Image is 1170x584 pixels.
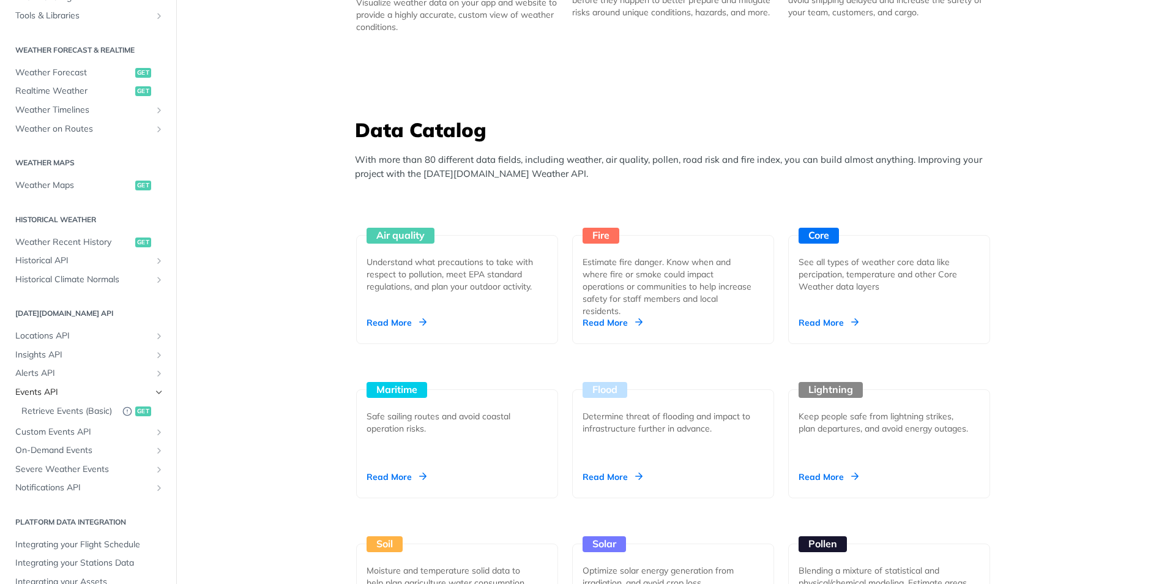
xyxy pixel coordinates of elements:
span: Events API [15,386,151,399]
span: Alerts API [15,367,151,380]
div: Estimate fire danger. Know when and where fire or smoke could impact operations or communities to... [583,256,754,317]
button: Deprecated Endpoint [122,405,132,418]
div: Core [799,228,839,244]
a: Integrating your Stations Data [9,554,167,572]
span: Historical Climate Normals [15,274,151,286]
span: Historical API [15,255,151,267]
div: Flood [583,382,627,398]
button: Show subpages for Historical Climate Normals [154,275,164,285]
button: Show subpages for Notifications API [154,483,164,493]
div: Read More [367,316,427,329]
div: Read More [367,471,427,483]
a: Tools & LibrariesShow subpages for Tools & Libraries [9,7,167,25]
a: Historical APIShow subpages for Historical API [9,252,167,270]
a: Custom Events APIShow subpages for Custom Events API [9,423,167,441]
div: Fire [583,228,619,244]
button: Show subpages for On-Demand Events [154,446,164,455]
span: get [135,86,151,96]
div: Read More [799,471,859,483]
div: Soil [367,536,403,552]
span: Weather Maps [15,179,132,192]
button: Show subpages for Historical API [154,256,164,266]
div: Safe sailing routes and avoid coastal operation risks. [367,410,538,435]
span: Realtime Weather [15,85,132,97]
span: Weather Forecast [15,67,132,79]
div: See all types of weather core data like percipation, temperature and other Core Weather data layers [799,256,970,293]
a: Weather on RoutesShow subpages for Weather on Routes [9,120,167,138]
span: get [135,68,151,78]
a: Locations APIShow subpages for Locations API [9,327,167,345]
button: Hide subpages for Events API [154,387,164,397]
button: Show subpages for Weather Timelines [154,105,164,115]
button: Show subpages for Insights API [154,350,164,360]
a: Weather Mapsget [9,176,167,195]
div: Solar [583,536,626,552]
a: Weather Forecastget [9,64,167,82]
span: Custom Events API [15,426,151,438]
div: Air quality [367,228,434,244]
span: Notifications API [15,482,151,494]
a: Fire Estimate fire danger. Know when and where fire or smoke could impact operations or communiti... [567,190,779,344]
span: Locations API [15,330,151,342]
a: Integrating your Flight Schedule [9,536,167,554]
p: With more than 80 different data fields, including weather, air quality, pollen, road risk and fi... [355,153,997,181]
div: Pollen [799,536,847,552]
a: Realtime Weatherget [9,82,167,100]
a: Insights APIShow subpages for Insights API [9,346,167,364]
span: On-Demand Events [15,444,151,457]
span: Integrating your Stations Data [15,557,164,569]
div: Read More [583,471,643,483]
a: Notifications APIShow subpages for Notifications API [9,479,167,497]
a: Weather Recent Historyget [9,233,167,252]
div: Understand what precautions to take with respect to pollution, meet EPA standard regulations, and... [367,256,538,293]
div: Keep people safe from lightning strikes, plan departures, and avoid energy outages. [799,410,970,435]
span: get [135,238,151,247]
span: Integrating your Flight Schedule [15,539,164,551]
button: Show subpages for Custom Events API [154,427,164,437]
a: Flood Determine threat of flooding and impact to infrastructure further in advance. Read More [567,344,779,498]
a: Maritime Safe sailing routes and avoid coastal operation risks. Read More [351,344,563,498]
a: Core See all types of weather core data like percipation, temperature and other Core Weather data... [783,190,995,344]
h2: Platform DATA integration [9,517,167,528]
a: Historical Climate NormalsShow subpages for Historical Climate Normals [9,271,167,289]
a: Events APIHide subpages for Events API [9,383,167,402]
span: get [135,181,151,190]
button: Show subpages for Tools & Libraries [154,11,164,21]
h2: Weather Maps [9,157,167,168]
div: Determine threat of flooding and impact to infrastructure further in advance. [583,410,754,435]
a: On-Demand EventsShow subpages for On-Demand Events [9,441,167,460]
span: Insights API [15,349,151,361]
span: get [135,406,151,416]
button: Show subpages for Weather on Routes [154,124,164,134]
a: Weather TimelinesShow subpages for Weather Timelines [9,101,167,119]
button: Show subpages for Alerts API [154,369,164,378]
h2: Weather Forecast & realtime [9,45,167,56]
h2: [DATE][DOMAIN_NAME] API [9,308,167,319]
a: Lightning Keep people safe from lightning strikes, plan departures, and avoid energy outages. Rea... [783,344,995,498]
button: Show subpages for Locations API [154,331,164,341]
span: Severe Weather Events [15,463,151,476]
span: Retrieve Events (Basic) [21,405,116,417]
span: Weather Recent History [15,236,132,249]
a: Alerts APIShow subpages for Alerts API [9,364,167,383]
button: Show subpages for Severe Weather Events [154,465,164,474]
div: Lightning [799,382,863,398]
span: Weather Timelines [15,104,151,116]
h3: Data Catalog [355,116,997,143]
a: Air quality Understand what precautions to take with respect to pollution, meet EPA standard regu... [351,190,563,344]
div: Maritime [367,382,427,398]
span: Tools & Libraries [15,10,151,22]
div: Read More [799,316,859,329]
h2: Historical Weather [9,214,167,225]
span: Weather on Routes [15,123,151,135]
a: Severe Weather EventsShow subpages for Severe Weather Events [9,460,167,479]
a: Retrieve Events (Basic)Deprecated Endpointget [15,402,167,421]
div: Read More [583,316,643,329]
